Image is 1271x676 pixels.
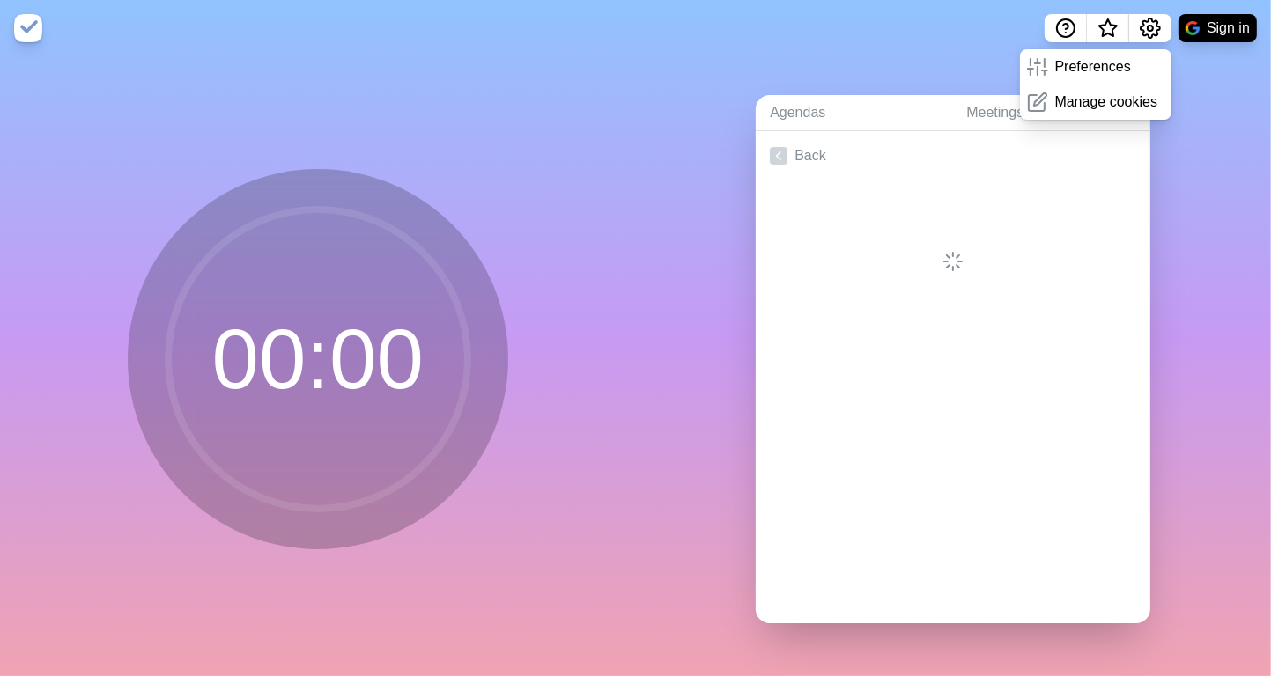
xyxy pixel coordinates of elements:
[1045,14,1087,42] button: Help
[952,95,1150,131] a: Meetings
[1179,14,1257,42] button: Sign in
[14,14,42,42] img: timeblocks logo
[1055,56,1131,77] p: Preferences
[1087,14,1129,42] button: What’s new
[1055,92,1158,113] p: Manage cookies
[1186,21,1200,35] img: google logo
[1129,14,1171,42] button: Settings
[756,95,952,131] a: Agendas
[756,131,1150,180] a: Back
